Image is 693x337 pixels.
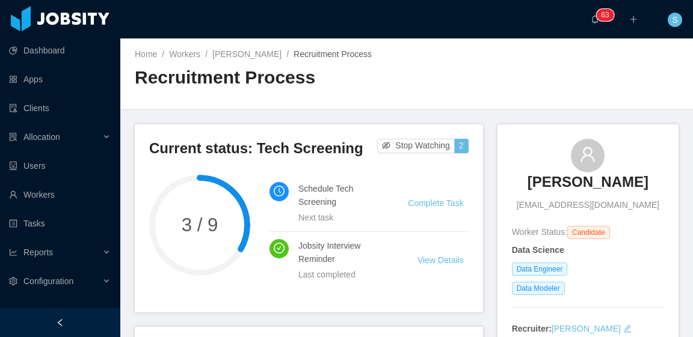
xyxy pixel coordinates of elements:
a: [PERSON_NAME] [552,324,621,333]
button: 2 [454,139,469,153]
h3: [PERSON_NAME] [528,172,648,192]
span: Worker Status: [512,227,567,237]
h2: Recruitment Process [135,65,407,90]
a: icon: profileTasks [9,211,111,235]
p: 3 [605,9,609,21]
i: icon: solution [9,133,17,141]
i: icon: clock-circle [274,186,285,196]
h4: Jobsity Interview Reminder [298,239,389,266]
i: icon: setting [9,277,17,285]
span: / [162,49,164,59]
i: icon: bell [591,15,599,23]
a: icon: robotUsers [9,154,111,178]
a: View Details [417,255,464,265]
a: [PERSON_NAME] [212,49,282,59]
h4: Schedule Tech Screening [298,182,379,208]
sup: 63 [596,9,614,21]
a: Complete Task [408,198,463,208]
span: Reports [23,247,53,257]
span: 3 / 9 [149,216,250,234]
a: Home [135,49,157,59]
span: / [286,49,289,59]
a: [PERSON_NAME] [528,172,648,199]
div: Next task [298,211,379,224]
span: Data Engineer [512,263,568,276]
i: icon: line-chart [9,248,17,257]
span: Recruitment Process [294,49,372,59]
span: S [672,13,677,27]
strong: Data Science [512,245,564,255]
p: 6 [601,9,605,21]
strong: Recruiter: [512,324,552,333]
i: icon: user [579,146,596,163]
span: Data Modeler [512,282,565,295]
span: Configuration [23,276,73,286]
i: icon: edit [623,324,632,333]
a: icon: userWorkers [9,183,111,207]
span: / [205,49,208,59]
h3: Current status: Tech Screening [149,139,377,158]
span: [EMAIL_ADDRESS][DOMAIN_NAME] [517,199,659,211]
span: Candidate [567,226,610,239]
a: Workers [169,49,200,59]
button: icon: eye-invisibleStop Watching [377,139,455,153]
i: icon: check-circle [274,243,285,254]
a: icon: appstoreApps [9,67,111,91]
a: icon: auditClients [9,96,111,120]
div: Last completed [298,268,389,281]
span: Allocation [23,132,60,142]
a: icon: pie-chartDashboard [9,38,111,62]
i: icon: plus [629,15,638,23]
